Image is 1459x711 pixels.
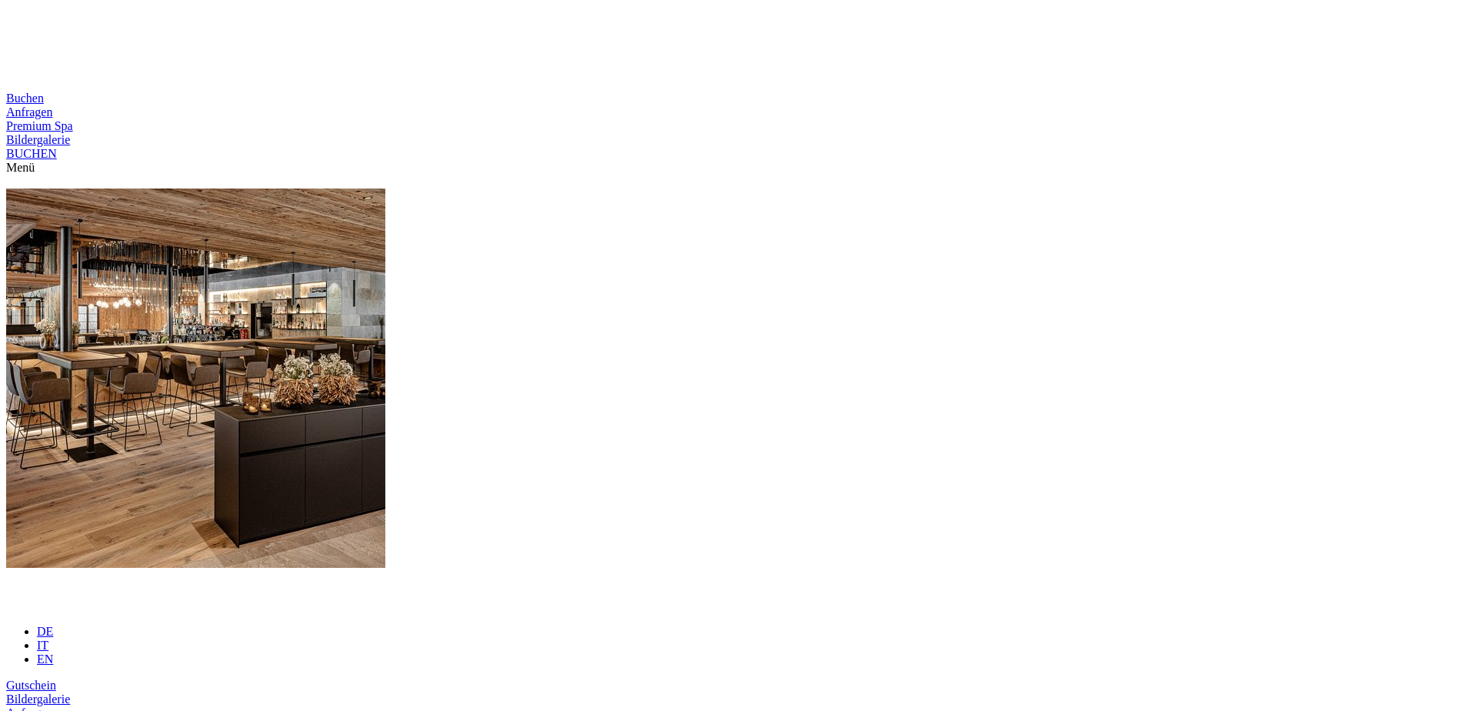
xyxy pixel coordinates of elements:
[6,161,35,174] span: Menü
[6,105,52,118] a: Anfragen
[6,147,57,160] a: BUCHEN
[6,92,44,105] a: Buchen
[6,693,70,706] a: Bildergalerie
[6,581,7,582] img: Bildergalerie
[37,653,53,666] a: EN
[6,189,385,568] img: Bildergalerie
[6,133,70,146] a: Bildergalerie
[6,679,56,692] a: Gutschein
[37,639,48,652] a: IT
[6,119,73,132] a: Premium Spa
[37,625,53,638] a: DE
